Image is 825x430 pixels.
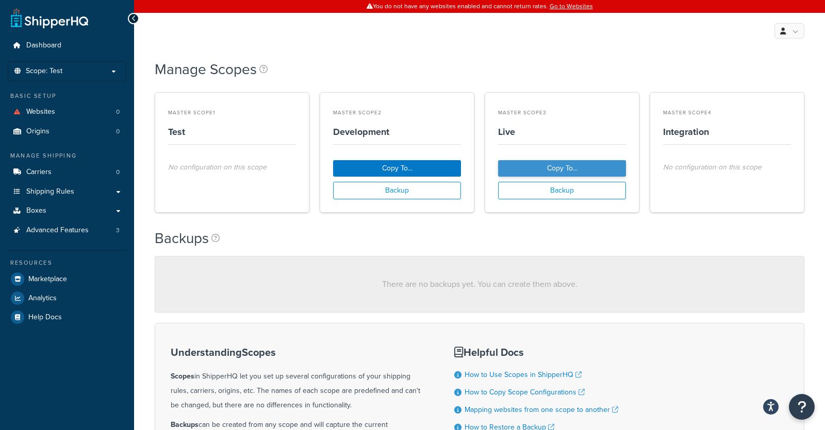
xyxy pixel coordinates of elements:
h4: Test [168,125,296,139]
span: Origins [26,127,49,136]
a: Dashboard [8,36,126,55]
small: Master Scope 4 [663,106,791,120]
span: Shipping Rules [26,187,74,196]
small: Master Scope 3 [498,106,626,120]
h3: Understanding Scopes [171,347,428,358]
a: Marketplace [8,270,126,288]
button: Copy To... [333,160,461,177]
a: How to Copy Scope Configurations [465,387,585,398]
div: Manage Shipping [8,151,126,160]
span: 0 [116,108,120,116]
button: Open Resource Center [789,394,815,420]
a: How to Use Scopes in ShipperHQ [465,369,582,380]
a: Shipping Rules [8,182,126,201]
b: Scopes [171,371,194,382]
span: Websites [26,108,55,116]
span: Analytics [28,294,57,303]
small: Master Scope 2 [333,106,461,120]
div: There are no backups yet. You can create them above. [155,256,804,313]
span: Help Docs [28,313,62,322]
span: Carriers [26,168,52,177]
span: 0 [116,168,120,177]
span: Dashboard [26,41,61,50]
h4: Live [498,125,626,139]
h4: Integration [663,125,791,139]
h3: Helpful Docs [454,347,618,358]
small: Master Scope 1 [168,106,296,120]
h4: Development [333,125,461,139]
li: Origins [8,122,126,141]
div: Resources [8,259,126,267]
div: Basic Setup [8,92,126,100]
div: No configuration on this scope [663,160,791,199]
button: Backup [498,182,626,199]
a: Mapping websites from one scope to another [465,404,618,415]
b: Backups [171,419,199,430]
span: 0 [116,127,120,136]
div: No configuration on this scope [168,160,296,199]
span: 3 [116,226,120,235]
span: Marketplace [28,275,67,284]
a: Websites0 [8,102,126,122]
span: Scope: Test [26,67,62,76]
span: Boxes [26,207,46,215]
p: in ShipperHQ let you set up several configurations of your shipping rules, carriers, origins, etc... [171,369,428,412]
button: Backup [333,182,461,199]
a: Go to Websites [550,2,593,11]
button: Copy To... [498,160,626,177]
a: Analytics [8,289,126,307]
a: Carriers0 [8,163,126,182]
h1: Manage Scopes [155,59,259,79]
a: Help Docs [8,308,126,326]
li: Carriers [8,163,126,182]
a: Advanced Features3 [8,221,126,240]
span: Advanced Features [26,226,89,235]
li: Advanced Features [8,221,126,240]
a: Boxes [8,201,126,220]
h1: Backups [155,228,211,248]
a: Origins0 [8,122,126,141]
